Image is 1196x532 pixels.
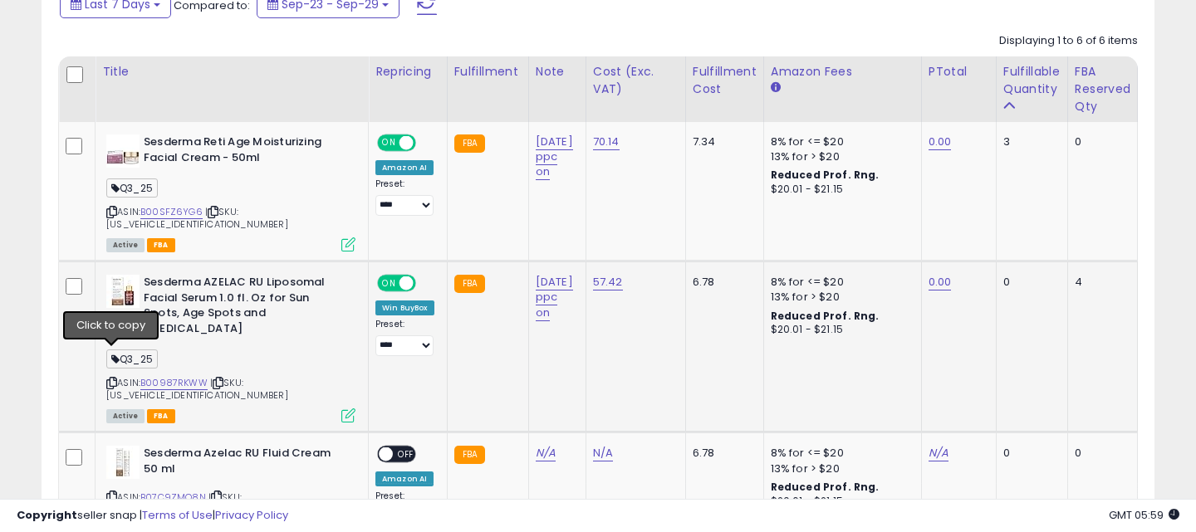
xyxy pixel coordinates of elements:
[771,183,909,197] div: $20.01 - $21.15
[771,134,909,149] div: 8% for <= $20
[106,238,145,252] span: All listings currently available for purchase on Amazon
[106,134,355,250] div: ASIN:
[375,319,434,356] div: Preset:
[142,507,213,523] a: Terms of Use
[393,447,419,461] span: OFF
[454,63,522,81] div: Fulfillment
[536,274,573,320] a: [DATE] ppc on
[106,275,140,308] img: 41az7fC2thL._SL40_.jpg
[375,300,434,315] div: Win BuyBox
[1003,134,1055,149] div: 3
[1075,446,1125,461] div: 0
[106,409,145,423] span: All listings currently available for purchase on Amazon
[379,276,399,290] span: ON
[106,134,140,168] img: 31z6AUMVomL._SL40_.jpg
[999,33,1138,49] div: Displaying 1 to 6 of 6 items
[414,276,440,290] span: OFF
[106,205,288,230] span: | SKU: [US_VEHICLE_IDENTIFICATION_NUMBER]
[102,63,361,81] div: Title
[929,274,952,290] a: 0.00
[379,136,399,150] span: ON
[106,349,158,368] span: Q3_25
[693,446,751,461] div: 6.78
[771,480,880,494] b: Reduced Prof. Rng.
[375,63,440,81] div: Repricing
[454,275,485,293] small: FBA
[140,205,203,219] a: B00SFZ6YG6
[147,238,175,252] span: FBA
[1003,63,1061,98] div: Fulfillable Quantity
[771,63,914,81] div: Amazon Fees
[1003,446,1055,461] div: 0
[921,56,996,122] th: CSV column name: cust_attr_1_PTotal
[693,275,751,290] div: 6.78
[771,290,909,305] div: 13% for > $20
[454,446,485,464] small: FBA
[106,178,158,198] span: Q3_25
[1109,507,1179,523] span: 2025-10-7 05:59 GMT
[106,275,355,421] div: ASIN:
[144,446,346,481] b: Sesderma Azelac RU Fluid Cream 50 ml
[593,445,613,461] a: N/A
[1075,63,1130,115] div: FBA Reserved Qty
[375,471,434,486] div: Amazon AI
[693,134,751,149] div: 7.34
[106,446,140,479] img: 41p7dh0tfDL._SL40_.jpg
[771,446,909,461] div: 8% for <= $20
[414,136,440,150] span: OFF
[771,309,880,323] b: Reduced Prof. Rng.
[771,168,880,182] b: Reduced Prof. Rng.
[929,445,948,461] a: N/A
[771,81,781,95] small: Amazon Fees.
[215,507,288,523] a: Privacy Policy
[536,63,579,81] div: Note
[771,461,909,476] div: 13% for > $20
[929,134,952,150] a: 0.00
[1075,134,1125,149] div: 0
[771,149,909,164] div: 13% for > $20
[454,134,485,153] small: FBA
[375,160,434,175] div: Amazon AI
[929,63,989,81] div: PTotal
[147,409,175,423] span: FBA
[771,275,909,290] div: 8% for <= $20
[144,275,346,340] b: Sesderma AZELAC RU Liposomal Facial Serum 1.0 fl. Oz for Sun Spots, Age Spots and [MEDICAL_DATA]
[536,134,573,180] a: [DATE] ppc on
[144,134,346,169] b: Sesderma Reti Age Moisturizing Facial Cream - 50ml
[693,63,757,98] div: Fulfillment Cost
[140,376,208,390] a: B00987RKWW
[593,63,679,98] div: Cost (Exc. VAT)
[17,507,77,523] strong: Copyright
[17,508,288,524] div: seller snap | |
[375,178,434,216] div: Preset:
[536,445,556,461] a: N/A
[1075,275,1125,290] div: 4
[1003,275,1055,290] div: 0
[771,323,909,337] div: $20.01 - $21.15
[593,134,620,150] a: 70.14
[593,274,623,290] a: 57.42
[106,376,288,401] span: | SKU: [US_VEHICLE_IDENTIFICATION_NUMBER]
